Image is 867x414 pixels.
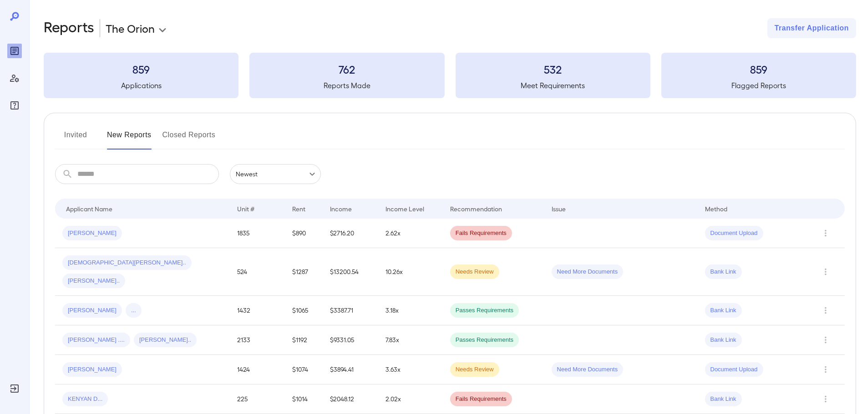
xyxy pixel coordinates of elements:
[818,303,833,318] button: Row Actions
[323,384,378,414] td: $2048.12
[661,62,856,76] h3: 859
[385,203,424,214] div: Income Level
[62,306,122,315] span: [PERSON_NAME]
[62,277,125,285] span: [PERSON_NAME]..
[249,62,444,76] h3: 762
[378,325,443,355] td: 7.83x
[378,219,443,248] td: 2.62x
[62,259,192,267] span: [DEMOGRAPHIC_DATA][PERSON_NAME]..
[330,203,352,214] div: Income
[456,80,650,91] h5: Meet Requirements
[378,355,443,384] td: 3.63x
[450,306,519,315] span: Passes Requirements
[705,336,742,344] span: Bank Link
[62,395,108,404] span: KENYAN D...
[230,248,285,296] td: 524
[705,203,727,214] div: Method
[292,203,307,214] div: Rent
[705,365,763,374] span: Document Upload
[134,336,197,344] span: [PERSON_NAME]..
[107,128,152,150] button: New Reports
[450,268,499,276] span: Needs Review
[249,80,444,91] h5: Reports Made
[62,365,122,374] span: [PERSON_NAME]
[705,306,742,315] span: Bank Link
[705,395,742,404] span: Bank Link
[7,98,22,113] div: FAQ
[285,384,323,414] td: $1014
[767,18,856,38] button: Transfer Application
[230,164,321,184] div: Newest
[378,296,443,325] td: 3.18x
[55,128,96,150] button: Invited
[705,268,742,276] span: Bank Link
[7,44,22,58] div: Reports
[44,62,238,76] h3: 859
[230,325,285,355] td: 2133
[323,296,378,325] td: $3387.71
[450,203,502,214] div: Recommendation
[323,325,378,355] td: $9331.05
[661,80,856,91] h5: Flagged Reports
[44,18,94,38] h2: Reports
[230,219,285,248] td: 1835
[7,381,22,396] div: Log Out
[66,203,112,214] div: Applicant Name
[44,80,238,91] h5: Applications
[106,21,155,35] p: The Orion
[285,325,323,355] td: $1192
[7,71,22,85] div: Manage Users
[450,395,512,404] span: Fails Requirements
[818,392,833,406] button: Row Actions
[62,229,122,238] span: [PERSON_NAME]
[44,53,856,98] summary: 859Applications762Reports Made532Meet Requirements859Flagged Reports
[285,219,323,248] td: $890
[230,296,285,325] td: 1432
[818,264,833,279] button: Row Actions
[552,203,566,214] div: Issue
[818,226,833,240] button: Row Actions
[450,229,512,238] span: Fails Requirements
[705,229,763,238] span: Document Upload
[456,62,650,76] h3: 532
[285,248,323,296] td: $1287
[552,365,624,374] span: Need More Documents
[552,268,624,276] span: Need More Documents
[126,306,142,315] span: ...
[818,362,833,377] button: Row Actions
[323,219,378,248] td: $2716.20
[378,384,443,414] td: 2.02x
[230,384,285,414] td: 225
[450,336,519,344] span: Passes Requirements
[162,128,216,150] button: Closed Reports
[285,355,323,384] td: $1074
[285,296,323,325] td: $1065
[450,365,499,374] span: Needs Review
[62,336,130,344] span: [PERSON_NAME] ....
[230,355,285,384] td: 1424
[378,248,443,296] td: 10.26x
[323,355,378,384] td: $3894.41
[323,248,378,296] td: $13200.54
[237,203,254,214] div: Unit #
[818,333,833,347] button: Row Actions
